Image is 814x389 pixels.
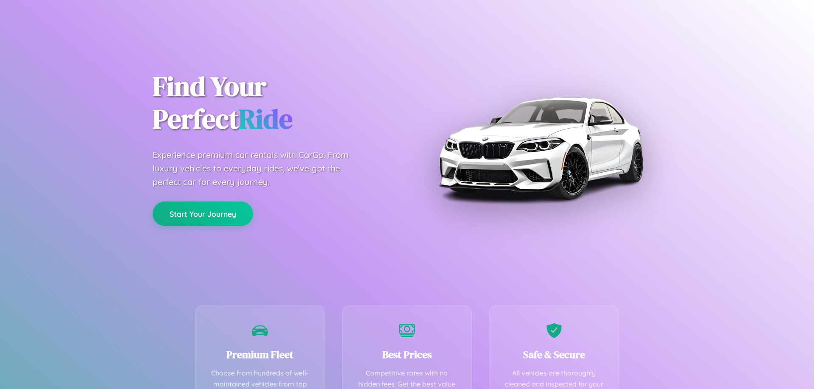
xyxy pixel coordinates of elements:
[502,348,606,361] h3: Safe & Secure
[239,100,293,137] span: Ride
[435,42,647,254] img: Premium BMW car rental vehicle
[208,348,312,361] h3: Premium Fleet
[153,201,253,226] button: Start Your Journey
[355,348,459,361] h3: Best Prices
[153,70,394,135] h1: Find Your Perfect
[153,148,365,189] p: Experience premium car rentals with CarGo. From luxury vehicles to everyday rides, we've got the ...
